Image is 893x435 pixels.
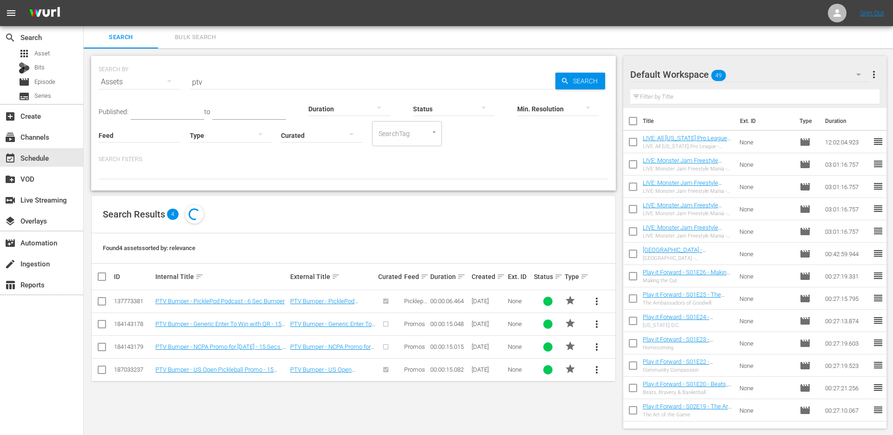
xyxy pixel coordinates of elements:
td: 00:27:19.523 [821,354,873,377]
span: sort [195,272,204,281]
a: PTV Bumper - PicklePod Podcast - 6 Sec Bumper [155,298,285,305]
span: sort [457,272,466,281]
div: [DATE] [472,366,505,373]
span: PROMO [565,363,576,374]
span: sort [580,272,589,281]
span: PROMO [565,295,576,306]
span: Episode [800,181,811,192]
div: None [508,366,531,373]
span: menu [6,7,17,19]
div: 00:00:15.015 [430,343,469,350]
a: LIVE: Monster Jam Freestyle Mania - [GEOGRAPHIC_DATA], [GEOGRAPHIC_DATA] - [DATE] [643,157,722,178]
div: Ext. ID [508,273,531,280]
span: reorder [873,136,884,147]
span: Asset [19,48,30,59]
a: Sign Out [860,9,884,17]
a: Play it Forward - S01E24 - [US_STATE][GEOGRAPHIC_DATA] [643,313,730,327]
span: sort [332,272,340,281]
span: Episode [800,136,811,148]
div: Beats, Bravery, & Basketball [643,389,732,395]
div: None [508,298,531,305]
span: Episode [800,226,811,237]
a: Play it Forward - S01E25 - The Ambassadors of Goodwill [643,291,725,305]
div: External Title [290,271,375,282]
span: Episode [800,405,811,416]
span: Overlays [5,216,16,227]
div: [DATE] [472,343,505,350]
div: Curated [378,273,401,280]
div: Created [472,271,505,282]
td: 00:27:15.795 [821,287,873,310]
span: more_vert [591,296,602,307]
th: Type [794,108,820,134]
a: PTV Bumper - US Open Pickleball Promo - 15 Secs [155,366,277,380]
span: more_vert [591,341,602,353]
span: Ingestion [5,258,16,270]
td: 00:27:19.603 [821,332,873,354]
span: Episode [800,315,811,326]
a: Play it Forward - S02E19 - The Art of the Game [643,403,732,417]
div: The Ambassadors of Goodwill [643,300,732,306]
div: None [508,320,531,327]
a: PTV Bumper - US Open Pickleball Promo - 15 Secs [290,366,360,380]
span: Published: [99,108,128,116]
th: Ext. ID [734,108,794,134]
span: Episode [800,338,811,349]
a: Play it Forward - S01E23 - Homecoming [643,336,713,350]
td: 00:27:10.067 [821,399,873,421]
span: reorder [873,360,884,371]
button: Search [555,73,605,89]
span: sort [497,272,505,281]
div: Default Workspace [630,61,870,88]
div: Status [534,271,562,282]
div: [DATE] [472,298,505,305]
div: Assets [99,69,180,95]
td: 00:42:59.944 [821,243,873,265]
span: 49 [711,66,726,85]
span: Picklepod promo [404,298,427,312]
span: Search [5,32,16,43]
span: Automation [5,238,16,249]
div: Making the Cut [643,278,732,284]
th: Duration [820,108,875,134]
td: 12:02:04.923 [821,131,873,153]
td: None [736,176,796,198]
span: Channels [5,132,16,143]
button: more_vert [586,290,608,313]
div: 137773381 [114,298,153,305]
span: Episode [800,159,811,170]
td: 03:01:16.757 [821,176,873,198]
span: Episode [800,382,811,394]
td: None [736,399,796,421]
td: None [736,354,796,377]
div: LIVE: Monster Jam Freestyle Mania - [GEOGRAPHIC_DATA], [GEOGRAPHIC_DATA] - [DATE] [643,188,732,194]
span: 4 [167,209,179,220]
td: 00:27:19.331 [821,265,873,287]
a: PTV Bumper - Generic Enter To Win with QR - 15 Secs [155,320,285,334]
div: [GEOGRAPHIC_DATA] - [GEOGRAPHIC_DATA], [GEOGRAPHIC_DATA] [643,255,732,261]
span: more_vert [868,69,880,80]
span: Episode [800,204,811,215]
span: to [204,108,210,116]
div: 00:00:15.048 [430,320,469,327]
td: None [736,153,796,176]
span: Episode [34,77,55,87]
span: reorder [873,203,884,214]
span: reorder [873,404,884,415]
span: reorder [873,248,884,259]
span: Episode [19,76,30,88]
span: PROMO [565,318,576,329]
td: 00:27:21.256 [821,377,873,399]
td: None [736,377,796,399]
span: Search Results [103,209,165,220]
a: LIVE: Monster Jam Freestyle Mania - [GEOGRAPHIC_DATA], [GEOGRAPHIC_DATA] - [DATE] [643,202,722,223]
span: Schedule [5,153,16,164]
p: Search Filters: [99,156,608,163]
td: 03:01:16.757 [821,198,873,220]
div: Internal Title [155,271,287,282]
div: 184143178 [114,320,153,327]
button: more_vert [586,313,608,335]
td: None [736,198,796,220]
span: Found 4 assets sorted by: relevance [103,245,195,251]
span: VOD [5,174,16,185]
